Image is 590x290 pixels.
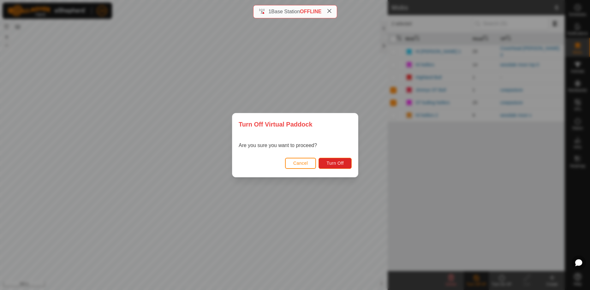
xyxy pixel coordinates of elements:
[319,157,352,169] button: Turn Off
[239,142,317,149] p: Are you sure you want to proceed?
[268,9,271,14] span: 1
[285,157,316,169] button: Cancel
[300,9,321,14] span: OFFLINE
[239,120,313,129] span: Turn Off Virtual Paddock
[326,161,344,166] span: Turn Off
[271,9,300,14] span: Base Station
[293,161,308,166] span: Cancel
